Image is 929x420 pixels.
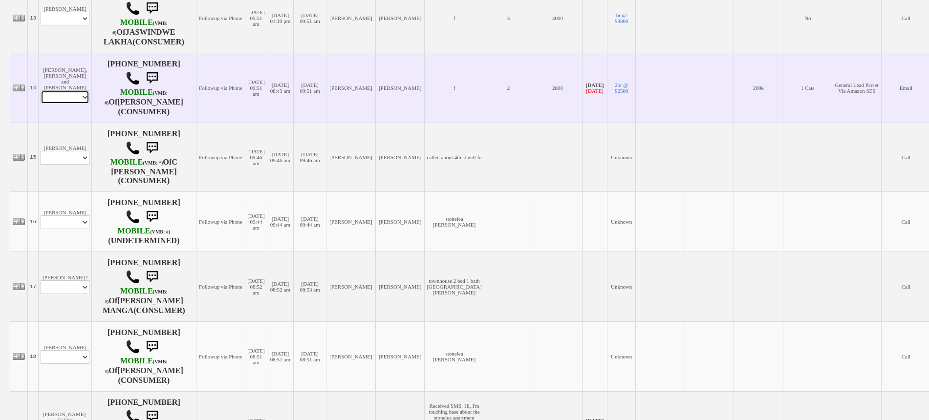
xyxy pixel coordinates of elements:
b: [PERSON_NAME] [117,366,183,375]
td: [PERSON_NAME] [326,252,376,321]
b: T-Mobile USA, Inc. [118,227,171,235]
td: 2800 [533,53,583,123]
td: [DATE] 09:44 am [245,191,267,252]
td: [DATE] 09:51 am [245,53,267,123]
td: [DATE] 09:46 am [267,123,294,191]
font: (VMB: #) [105,359,168,374]
td: [DATE] 08:51 am [294,321,326,391]
h4: [PHONE_NUMBER] (UNDETERMINED) [94,198,194,245]
td: [DATE] 09:46 am [294,123,326,191]
font: [DATE] [586,88,603,94]
font: MOBILE [120,88,153,97]
td: Followup via Phone [196,321,245,391]
td: [PERSON_NAME] [326,53,376,123]
td: [PERSON_NAME] [39,123,92,191]
td: called about 4th st will fu [425,123,484,191]
b: [PERSON_NAME] [117,98,183,106]
td: [PERSON_NAME]? [39,252,92,321]
td: 2 [484,53,533,123]
img: sms.png [142,337,162,357]
img: call.png [126,71,140,85]
td: [DATE] 08:51 am [245,321,267,391]
font: MOBILE [120,18,153,27]
td: Unknown [607,191,636,252]
a: br @ $3800 [615,12,628,24]
td: [DATE] 08:51 am [267,321,294,391]
b: Verizon Wireless [110,158,163,167]
td: stonelea [PERSON_NAME] [425,191,484,252]
td: 1 Cats [783,53,832,123]
td: 16 [28,191,39,252]
img: call.png [126,141,140,155]
td: [PERSON_NAME] [39,321,92,391]
b: T-Mobile USA, Inc. [105,88,168,106]
td: [PERSON_NAME] [326,321,376,391]
td: 200k [734,53,783,123]
td: [PERSON_NAME] [375,252,425,321]
td: [PERSON_NAME] [375,321,425,391]
a: 2br @ $2500 [615,82,628,94]
b: T-Mobile USA, Inc. [112,18,168,37]
b: JASWINDWE LAKHA [104,28,175,46]
font: (VMB: *) [143,160,163,166]
td: 18 [28,321,39,391]
td: [PERSON_NAME] [375,53,425,123]
img: sms.png [142,68,162,88]
td: Followup via Phone [196,53,245,123]
td: [DATE] 08:53 am [294,252,326,321]
td: [DATE] 09:44 am [267,191,294,252]
font: MOBILE [110,158,143,167]
td: Followup via Phone [196,123,245,191]
td: 15 [28,123,39,191]
h4: [PHONE_NUMBER] Of (CONSUMER) [94,328,194,385]
font: MOBILE [118,227,151,235]
td: stonelea [PERSON_NAME] [425,321,484,391]
td: [PERSON_NAME] [326,191,376,252]
h4: [PHONE_NUMBER] Of (CONSUMER) [94,60,194,116]
td: [PERSON_NAME], [PERSON_NAME] and [PERSON_NAME] [39,53,92,123]
td: Followup via Phone [196,191,245,252]
td: Unknown [607,252,636,321]
td: [PERSON_NAME] [375,191,425,252]
td: Unknown [607,123,636,191]
b: T-Mobile USA, Inc. [105,287,168,305]
h4: [PHONE_NUMBER] Of (CONSUMER) [94,129,194,185]
img: sms.png [142,207,162,227]
td: [PERSON_NAME] [39,191,92,252]
b: [DATE] [586,82,604,88]
img: sms.png [142,138,162,158]
td: [DATE] 09:51 am [294,53,326,123]
td: f [425,53,484,123]
td: [DATE] 08:52 am [267,252,294,321]
td: Followup via Phone [196,252,245,321]
td: [DATE] 08:43 am [267,53,294,123]
img: call.png [126,339,140,354]
font: MOBILE [120,357,153,365]
img: sms.png [142,267,162,287]
img: call.png [126,210,140,224]
font: (VMB: #) [150,229,170,234]
b: [PERSON_NAME] MANGA [103,296,183,315]
h4: [PHONE_NUMBER] Of (CONSUMER) [94,258,194,315]
font: (VMB: #) [105,90,168,105]
img: call.png [126,1,140,16]
font: (VMB: #) [112,21,168,36]
td: [DATE] 08:52 am [245,252,267,321]
td: [PERSON_NAME] [375,123,425,191]
td: 14 [28,53,39,123]
td: townhouse 2 bed 1 bath [GEOGRAPHIC_DATA][PERSON_NAME] [425,252,484,321]
b: T-Mobile USA, Inc. [105,357,168,375]
td: [PERSON_NAME] [326,123,376,191]
td: Unknown [607,321,636,391]
td: [DATE] 09:44 am [294,191,326,252]
font: MOBILE [120,287,153,295]
font: (VMB: #) [105,289,168,304]
td: 17 [28,252,39,321]
td: General Lead Parser Via Amazon SES [832,53,882,123]
td: [DATE] 09:46 am [245,123,267,191]
img: call.png [126,270,140,284]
